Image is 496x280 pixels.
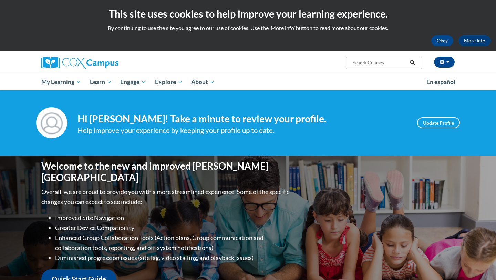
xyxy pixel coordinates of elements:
[116,74,151,90] a: Engage
[407,59,417,67] button: Search
[36,107,67,138] img: Profile Image
[120,78,146,86] span: Engage
[55,223,291,233] li: Greater Device Compatibility
[352,59,407,67] input: Search Courses
[187,74,219,90] a: About
[55,233,291,253] li: Enhanced Group Collaboration Tools (Action plans, Group communication and collaboration tools, re...
[458,35,491,46] a: More Info
[151,74,187,90] a: Explore
[5,24,491,32] p: By continuing to use the site you agree to our use of cookies. Use the ‘More info’ button to read...
[55,253,291,263] li: Diminished progression issues (site lag, video stalling, and playback issues)
[434,57,455,68] button: Account Settings
[41,57,118,69] img: Cox Campus
[31,74,465,90] div: Main menu
[41,57,172,69] a: Cox Campus
[41,187,291,207] p: Overall, we are proud to provide you with a more streamlined experience. Some of the specific cha...
[431,35,453,46] button: Okay
[37,74,85,90] a: My Learning
[426,78,455,86] span: En español
[77,125,407,136] div: Help improve your experience by keeping your profile up to date.
[155,78,183,86] span: Explore
[85,74,116,90] a: Learn
[468,252,490,274] iframe: Button to launch messaging window
[41,78,81,86] span: My Learning
[55,213,291,223] li: Improved Site Navigation
[191,78,215,86] span: About
[417,117,460,128] a: Update Profile
[90,78,112,86] span: Learn
[41,160,291,183] h1: Welcome to the new and improved [PERSON_NAME][GEOGRAPHIC_DATA]
[422,75,460,89] a: En español
[77,113,407,125] h4: Hi [PERSON_NAME]! Take a minute to review your profile.
[5,7,491,21] h2: This site uses cookies to help improve your learning experience.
